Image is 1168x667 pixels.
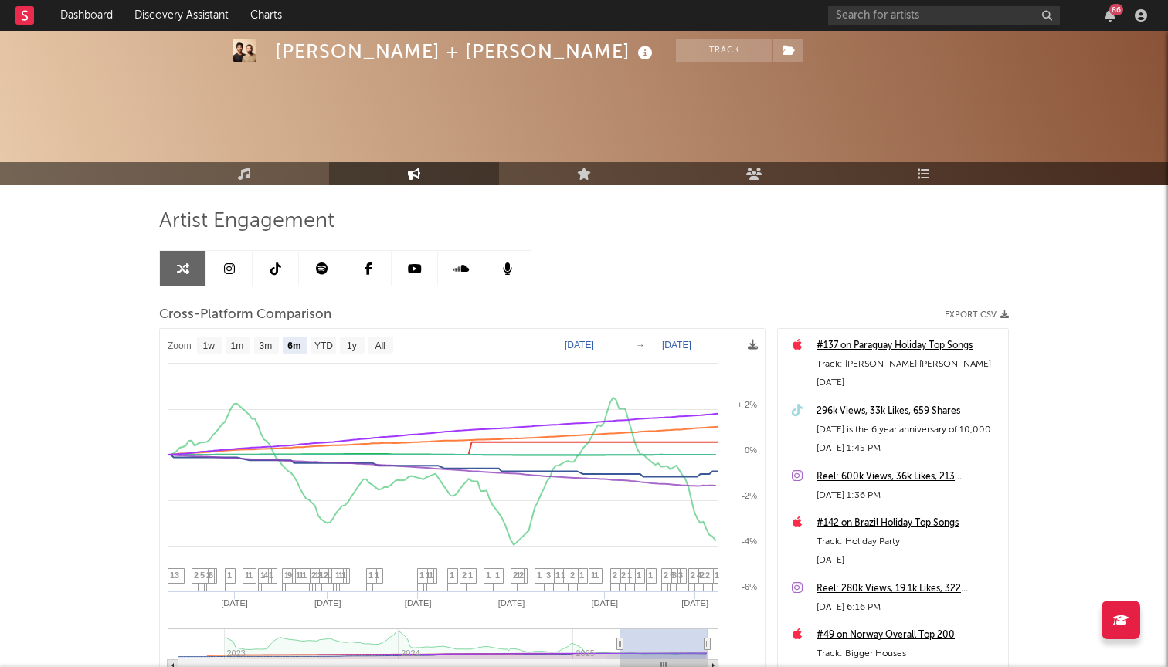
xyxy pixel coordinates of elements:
[561,571,565,580] span: 1
[817,355,1000,374] div: Track: [PERSON_NAME] [PERSON_NAME]
[260,340,273,351] text: 3m
[627,571,632,580] span: 1
[248,571,253,580] span: 1
[405,598,432,608] text: [DATE]
[368,571,373,580] span: 1
[817,533,1000,551] div: Track: Holiday Party
[302,571,307,580] span: 1
[245,571,250,580] span: 1
[637,571,641,580] span: 1
[546,571,551,580] span: 3
[591,598,618,608] text: [DATE]
[664,571,668,580] span: 2
[817,439,1000,458] div: [DATE] 1:45 PM
[426,571,430,580] span: 1
[429,571,433,580] span: 1
[296,571,300,580] span: 1
[817,468,1000,486] a: Reel: 600k Views, 36k Likes, 213 Comments
[700,571,705,580] span: 2
[341,571,346,580] span: 1
[570,571,575,580] span: 2
[314,340,333,351] text: YTD
[817,337,1000,355] a: #137 on Paraguay Holiday Top Songs
[314,598,341,608] text: [DATE]
[681,598,708,608] text: [DATE]
[662,340,691,350] text: [DATE]
[636,340,645,350] text: →
[678,571,683,580] span: 3
[817,626,1000,645] a: #49 on Norway Overall Top 200
[299,571,304,580] span: 1
[555,571,560,580] span: 1
[565,340,594,350] text: [DATE]
[347,340,357,351] text: 1y
[194,571,199,580] span: 2
[621,571,626,580] span: 2
[168,340,192,351] text: Zoom
[691,571,695,580] span: 2
[269,571,273,580] span: 1
[221,598,248,608] text: [DATE]
[817,645,1000,663] div: Track: Bigger Houses
[419,571,424,580] span: 1
[817,598,1000,617] div: [DATE] 6:16 PM
[817,402,1000,421] a: 296k Views, 33k Likes, 659 Shares
[945,310,1009,320] button: Export CSV
[287,571,292,580] span: 9
[203,340,216,351] text: 1w
[375,571,379,580] span: 1
[338,571,343,580] span: 1
[613,571,617,580] span: 2
[314,571,324,580] span: 11
[450,571,454,580] span: 1
[738,400,758,409] text: + 2%
[468,571,473,580] span: 1
[1105,9,1115,22] button: 86
[263,571,268,580] span: 4
[676,39,772,62] button: Track
[745,445,757,455] text: 0%
[594,571,599,580] span: 1
[498,598,525,608] text: [DATE]
[817,551,1000,570] div: [DATE]
[742,582,757,591] text: -6%
[817,580,1000,598] a: Reel: 280k Views, 19.1k Likes, 322 Comments
[670,571,674,580] span: 5
[159,212,334,231] span: Artist Engagement
[284,571,289,580] span: 1
[170,571,179,580] span: 13
[513,571,518,580] span: 2
[591,571,596,580] span: 1
[742,491,757,500] text: -2%
[462,571,467,580] span: 2
[537,571,542,580] span: 1
[579,571,584,580] span: 1
[206,571,211,580] span: 2
[1109,4,1123,15] div: 86
[260,571,265,580] span: 1
[828,6,1060,25] input: Search for artists
[519,571,524,580] span: 2
[275,39,657,64] div: [PERSON_NAME] + [PERSON_NAME]
[335,571,340,580] span: 1
[324,571,328,580] span: 2
[697,571,701,580] span: 4
[817,514,1000,533] a: #142 on Brazil Holiday Top Songs
[648,571,653,580] span: 1
[817,421,1000,439] div: [DATE] is the 6 year anniversary of 10,000 HOURS. In case you were wondering (you probably weren’...
[200,571,205,580] span: 5
[486,571,491,580] span: 1
[742,537,757,546] text: -4%
[311,571,316,580] span: 2
[705,571,710,580] span: 2
[287,340,300,351] text: 6m
[516,571,521,580] span: 1
[159,306,331,324] span: Cross-Platform Comparison
[715,571,719,580] span: 1
[817,486,1000,505] div: [DATE] 1:36 PM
